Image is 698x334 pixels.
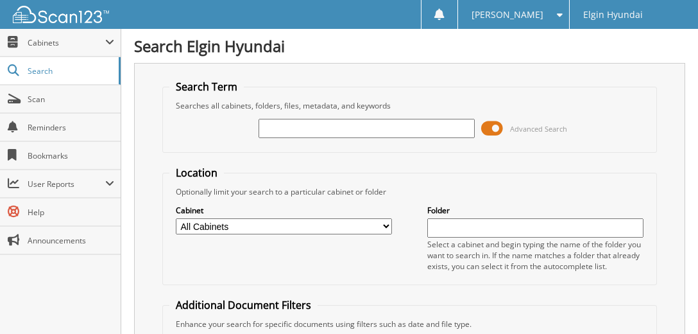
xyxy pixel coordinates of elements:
[134,35,685,57] h1: Search Elgin Hyundai
[28,235,114,246] span: Announcements
[28,179,105,189] span: User Reports
[28,207,114,218] span: Help
[13,6,109,23] img: scan123-logo-white.svg
[176,205,392,216] label: Cabinet
[28,66,112,76] span: Search
[634,272,698,334] iframe: Chat Widget
[169,298,318,312] legend: Additional Document Filters
[28,37,105,48] span: Cabinets
[169,80,244,94] legend: Search Term
[169,186,650,197] div: Optionally limit your search to a particular cabinet or folder
[427,205,643,216] label: Folder
[510,124,567,134] span: Advanced Search
[169,319,650,330] div: Enhance your search for specific documents using filters such as date and file type.
[28,94,114,105] span: Scan
[583,11,643,19] span: Elgin Hyundai
[28,150,114,161] span: Bookmarks
[28,122,114,133] span: Reminders
[472,11,543,19] span: [PERSON_NAME]
[169,166,224,180] legend: Location
[427,239,643,272] div: Select a cabinet and begin typing the name of the folder you want to search in. If the name match...
[169,100,650,111] div: Searches all cabinets, folders, files, metadata, and keywords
